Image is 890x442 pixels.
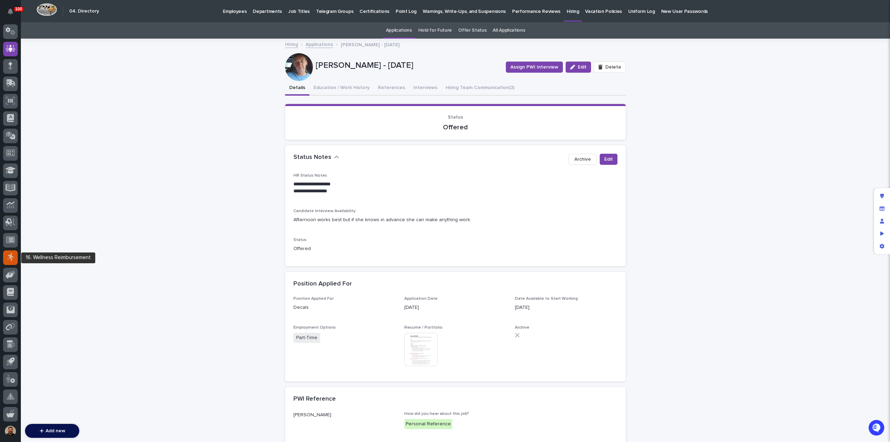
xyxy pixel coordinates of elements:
[506,62,563,73] button: Assign PWI Interview
[3,424,18,439] button: users-avatar
[876,190,888,202] div: Edit layout
[574,156,591,163] span: Archive
[293,304,396,311] p: Decals
[316,61,500,71] p: [PERSON_NAME] - [DATE]
[404,419,452,429] div: Personal Reference
[18,56,115,63] input: Clear
[293,238,307,242] span: Status
[409,81,442,96] button: Interviews
[404,412,469,416] span: How did you hear about this job?
[876,202,888,215] div: Manage fields and data
[37,3,57,16] img: Workspace Logo
[594,62,626,73] button: Delete
[293,326,336,330] span: Employment Options
[293,154,331,161] h2: Status Notes
[24,84,88,90] div: We're available if you need us!
[515,297,578,301] span: Date Available to Start Working
[306,40,333,48] a: Applications
[600,154,617,165] button: Edit
[69,129,84,134] span: Pylon
[604,156,613,163] span: Edit
[386,22,412,39] a: Applications
[293,174,327,178] span: HR Status Notes
[876,240,888,252] div: App settings
[404,304,507,311] p: [DATE]
[404,326,443,330] span: Resume / Portfolio
[605,65,621,70] span: Delete
[7,77,19,90] img: 1736555164131-43832dd5-751b-4058-ba23-39d91318e5a0
[458,22,486,39] a: Offer Status
[374,81,409,96] button: References
[418,22,452,39] a: Hold for Future
[578,65,586,70] span: Edit
[4,109,41,121] a: 📖Help Docs
[510,64,558,71] span: Assign PWI Interview
[7,27,127,39] p: Welcome 👋
[493,22,525,39] a: All Applications
[14,112,38,119] span: Help Docs
[442,81,519,96] button: Hiring Team Communication (3)
[293,216,617,224] p: Afternoon works best but if she knows in advance she can make anything work.
[285,40,298,48] a: Hiring
[9,8,18,19] div: Notifications100
[7,112,13,118] div: 📖
[341,40,399,48] p: [PERSON_NAME] - [DATE]
[876,215,888,227] div: Manage users
[309,81,374,96] button: Education / Work History
[7,39,127,50] p: How can we help?
[25,424,79,438] button: Add new
[293,245,617,252] p: Offered
[118,79,127,88] button: Start new chat
[7,7,21,21] img: Stacker
[285,81,309,96] button: Details
[24,77,114,84] div: Start new chat
[868,419,887,438] iframe: Open customer support
[49,128,84,134] a: Powered byPylon
[15,7,22,11] p: 100
[515,304,617,311] p: [DATE]
[293,395,336,403] h2: PWI Reference
[3,4,18,19] button: Notifications
[293,297,334,301] span: Position Applied For
[293,154,339,161] button: Status Notes
[515,326,529,330] span: Archive
[448,115,463,120] span: Status
[404,297,438,301] span: Application Date
[293,280,352,288] h2: Position Applied For
[568,154,597,165] button: Archive
[876,227,888,240] div: Preview as
[69,8,99,14] h2: 04. Directory
[293,411,396,419] p: [PERSON_NAME]
[293,123,617,131] p: Offered
[293,333,320,343] span: Part-Time
[293,209,356,213] span: Candidate Interview Availability
[566,62,591,73] button: Edit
